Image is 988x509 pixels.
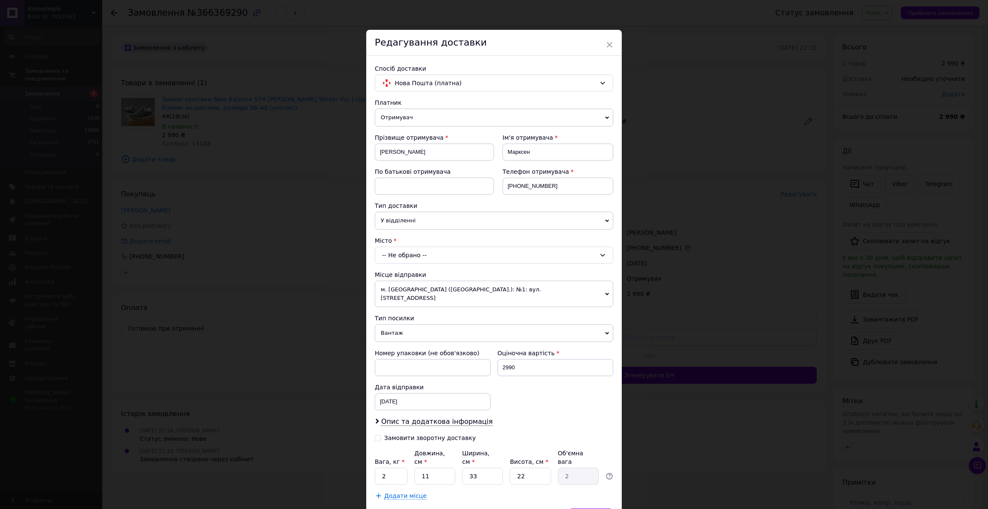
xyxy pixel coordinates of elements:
[503,134,553,141] span: Ім'я отримувача
[375,212,613,230] span: У відділенні
[366,30,622,56] div: Редагування доставки
[375,271,426,278] span: Місце відправки
[606,37,613,52] span: ×
[558,449,599,466] div: Об'ємна вага
[503,168,569,175] span: Телефон отримувача
[375,202,417,209] span: Тип доставки
[375,64,613,73] div: Спосіб доставки
[375,236,613,245] div: Місто
[503,178,613,195] input: +380
[381,417,493,426] span: Опис та додаткова інформація
[375,315,414,322] span: Тип посилки
[375,247,613,264] div: -- Не обрано --
[414,450,445,465] label: Довжина, см
[384,434,476,442] div: Замовити зворотну доставку
[395,78,596,88] span: Нова Пошта (платна)
[384,492,427,500] span: Додати місце
[497,349,613,357] div: Оціночна вартість
[375,324,613,342] span: Вантаж
[375,281,613,307] span: м. [GEOGRAPHIC_DATA] ([GEOGRAPHIC_DATA].): №1: вул. [STREET_ADDRESS]
[375,99,402,106] span: Платник
[375,383,491,391] div: Дата відправки
[510,458,548,465] label: Висота, см
[375,109,613,127] span: Отримувач
[462,450,489,465] label: Ширина, см
[375,349,491,357] div: Номер упаковки (не обов'язково)
[375,134,444,141] span: Прізвище отримувача
[375,458,405,465] label: Вага, кг
[375,168,451,175] span: По батькові отримувача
